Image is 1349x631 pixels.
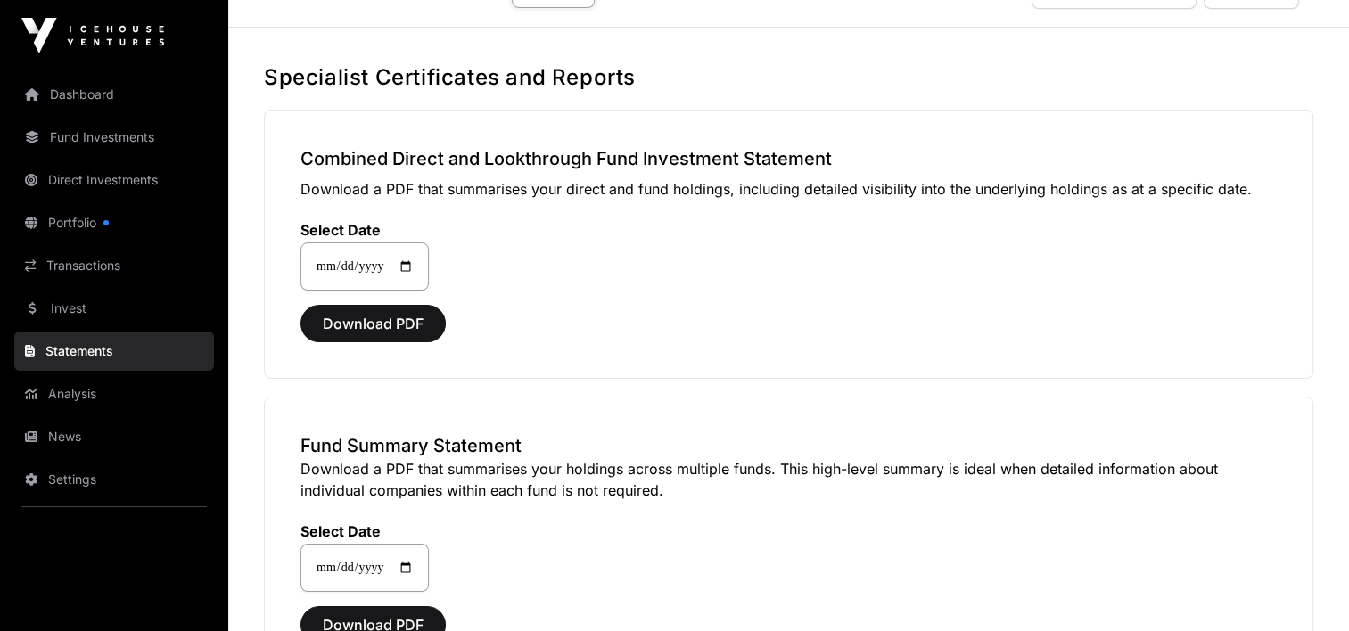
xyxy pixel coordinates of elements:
a: Settings [14,460,214,499]
span: Download PDF [323,313,424,334]
a: Download PDF [300,323,446,340]
h3: Combined Direct and Lookthrough Fund Investment Statement [300,146,1277,171]
a: Portfolio [14,203,214,242]
label: Select Date [300,522,429,540]
p: Download a PDF that summarises your holdings across multiple funds. This high-level summary is id... [300,458,1277,501]
h1: Specialist Certificates and Reports [264,63,1313,92]
a: Statements [14,332,214,371]
img: Icehouse Ventures Logo [21,18,164,53]
iframe: Chat Widget [1260,545,1349,631]
a: Fund Investments [14,118,214,157]
a: News [14,417,214,456]
a: Invest [14,289,214,328]
a: Direct Investments [14,160,214,200]
p: Download a PDF that summarises your direct and fund holdings, including detailed visibility into ... [300,178,1277,200]
button: Download PDF [300,305,446,342]
a: Dashboard [14,75,214,114]
h3: Fund Summary Statement [300,433,1277,458]
label: Select Date [300,221,429,239]
a: Transactions [14,246,214,285]
a: Analysis [14,374,214,414]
